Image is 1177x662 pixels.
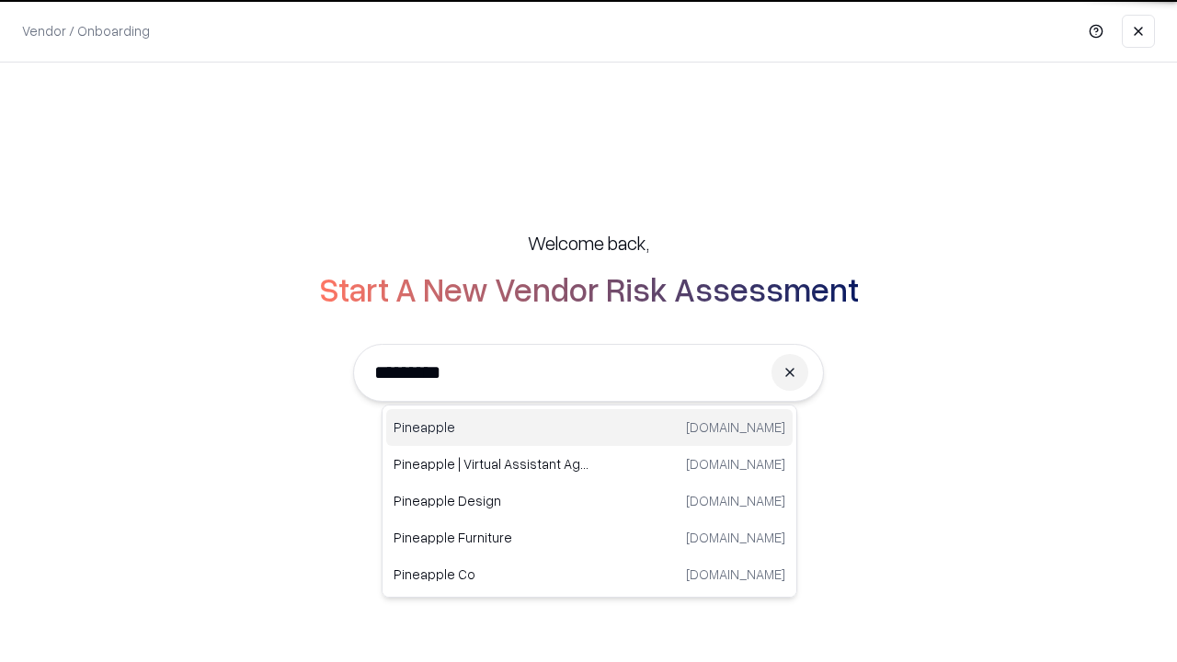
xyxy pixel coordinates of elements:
[394,565,589,584] p: Pineapple Co
[394,417,589,437] p: Pineapple
[686,454,785,474] p: [DOMAIN_NAME]
[394,454,589,474] p: Pineapple | Virtual Assistant Agency
[686,417,785,437] p: [DOMAIN_NAME]
[686,528,785,547] p: [DOMAIN_NAME]
[686,565,785,584] p: [DOMAIN_NAME]
[528,230,649,256] h5: Welcome back,
[22,21,150,40] p: Vendor / Onboarding
[382,405,797,598] div: Suggestions
[394,528,589,547] p: Pineapple Furniture
[319,270,859,307] h2: Start A New Vendor Risk Assessment
[394,491,589,510] p: Pineapple Design
[686,491,785,510] p: [DOMAIN_NAME]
